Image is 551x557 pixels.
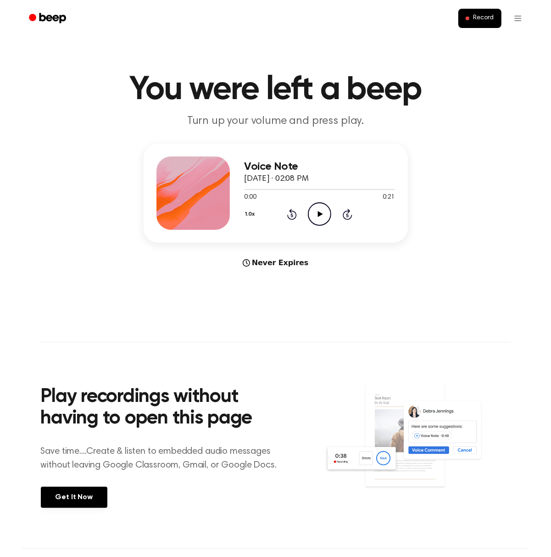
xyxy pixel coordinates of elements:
h1: You were left a beep [41,73,511,106]
span: Record [473,14,494,22]
p: Save time....Create & listen to embedded audio messages without leaving Google Classroom, Gmail, ... [41,445,288,472]
h3: Voice Note [245,161,395,173]
div: Never Expires [144,257,408,268]
a: Get It Now [41,487,107,508]
span: [DATE] · 02:08 PM [245,175,309,183]
img: Voice Comments on Docs and Recording Widget [324,384,510,507]
p: Turn up your volume and press play. [100,114,452,129]
span: 0:00 [245,193,256,202]
span: 0:21 [383,193,395,202]
a: Beep [22,10,74,28]
button: Open menu [507,7,529,29]
button: 1.0x [245,206,258,222]
button: Record [458,9,501,28]
h2: Play recordings without having to open this page [41,386,288,430]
